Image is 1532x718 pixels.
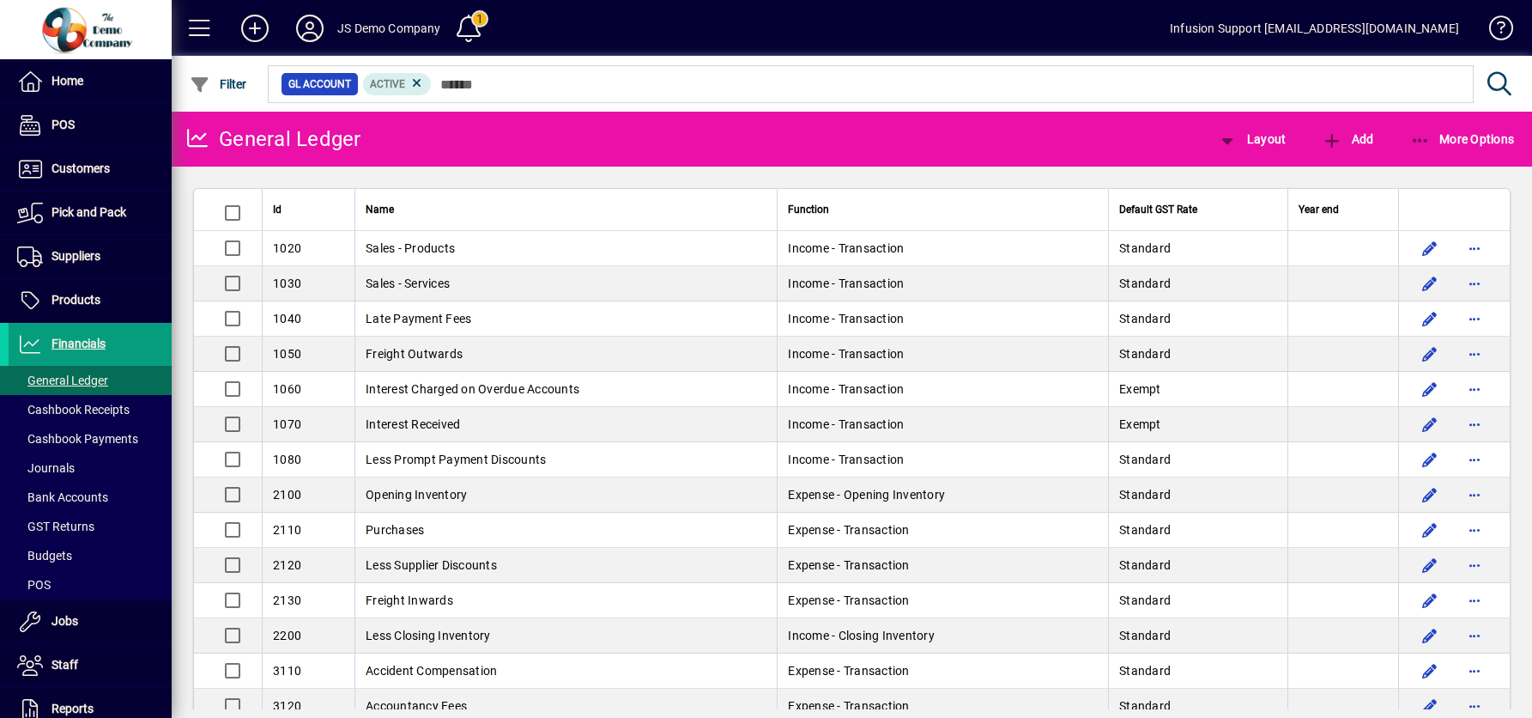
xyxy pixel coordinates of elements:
[366,417,460,431] span: Interest Received
[1461,305,1488,332] button: More options
[273,453,301,466] span: 1080
[1461,234,1488,262] button: More options
[1416,481,1444,508] button: Edit
[273,523,301,537] span: 2110
[17,490,108,504] span: Bank Accounts
[363,73,432,95] mat-chip: Activation Status: Active
[1119,593,1171,607] span: Standard
[9,192,172,234] a: Pick and Pack
[190,77,247,91] span: Filter
[1461,551,1488,579] button: More options
[1416,340,1444,368] button: Edit
[788,488,945,502] span: Expense - Opening Inventory
[273,241,301,255] span: 1020
[17,432,138,446] span: Cashbook Payments
[1119,664,1171,678] span: Standard
[1119,558,1171,572] span: Standard
[51,205,126,219] span: Pick and Pack
[366,453,546,466] span: Less Prompt Payment Discounts
[9,644,172,687] a: Staff
[17,520,94,533] span: GST Returns
[1416,446,1444,473] button: Edit
[1416,551,1444,579] button: Edit
[273,417,301,431] span: 1070
[1410,132,1515,146] span: More Options
[9,512,172,541] a: GST Returns
[1416,657,1444,685] button: Edit
[1119,453,1171,466] span: Standard
[51,614,78,628] span: Jobs
[9,541,172,570] a: Budgets
[17,403,130,417] span: Cashbook Receipts
[51,74,83,88] span: Home
[1461,446,1488,473] button: More options
[1213,124,1290,155] button: Layout
[1416,234,1444,262] button: Edit
[366,277,450,290] span: Sales - Services
[1119,523,1171,537] span: Standard
[788,629,935,642] span: Income - Closing Inventory
[185,125,361,153] div: General Ledger
[1461,375,1488,403] button: More options
[366,699,467,713] span: Accountancy Fees
[366,558,497,572] span: Less Supplier Discounts
[1119,629,1171,642] span: Standard
[51,118,75,131] span: POS
[273,347,301,361] span: 1050
[788,241,904,255] span: Income - Transaction
[366,312,471,326] span: Late Payment Fees
[51,161,110,175] span: Customers
[1461,587,1488,614] button: More options
[366,241,455,255] span: Sales - Products
[1416,622,1444,649] button: Edit
[227,13,282,44] button: Add
[185,69,251,100] button: Filter
[788,664,909,678] span: Expense - Transaction
[51,702,94,715] span: Reports
[51,293,100,307] span: Products
[1119,347,1171,361] span: Standard
[366,664,497,678] span: Accident Compensation
[1416,270,1444,297] button: Edit
[51,337,106,350] span: Financials
[370,78,405,90] span: Active
[51,658,78,672] span: Staff
[282,13,337,44] button: Profile
[1416,587,1444,614] button: Edit
[273,699,301,713] span: 3120
[273,664,301,678] span: 3110
[1461,481,1488,508] button: More options
[788,417,904,431] span: Income - Transaction
[788,523,909,537] span: Expense - Transaction
[788,382,904,396] span: Income - Transaction
[788,312,904,326] span: Income - Transaction
[273,277,301,290] span: 1030
[1406,124,1519,155] button: More Options
[366,200,394,219] span: Name
[273,558,301,572] span: 2120
[9,148,172,191] a: Customers
[273,312,301,326] span: 1040
[1119,241,1171,255] span: Standard
[9,453,172,483] a: Journals
[366,382,579,396] span: Interest Charged on Overdue Accounts
[1299,200,1339,219] span: Year end
[9,60,172,103] a: Home
[366,347,463,361] span: Freight Outwards
[17,374,108,387] span: General Ledger
[9,570,172,599] a: POS
[1119,312,1171,326] span: Standard
[788,200,829,219] span: Function
[273,200,344,219] div: Id
[1416,411,1444,438] button: Edit
[17,461,75,475] span: Journals
[1199,124,1304,155] app-page-header-button: View chart layout
[366,488,467,502] span: Opening Inventory
[1317,124,1378,155] button: Add
[273,593,301,607] span: 2130
[17,549,72,563] span: Budgets
[1416,516,1444,544] button: Edit
[9,395,172,424] a: Cashbook Receipts
[288,76,351,93] span: GL Account
[17,578,51,592] span: POS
